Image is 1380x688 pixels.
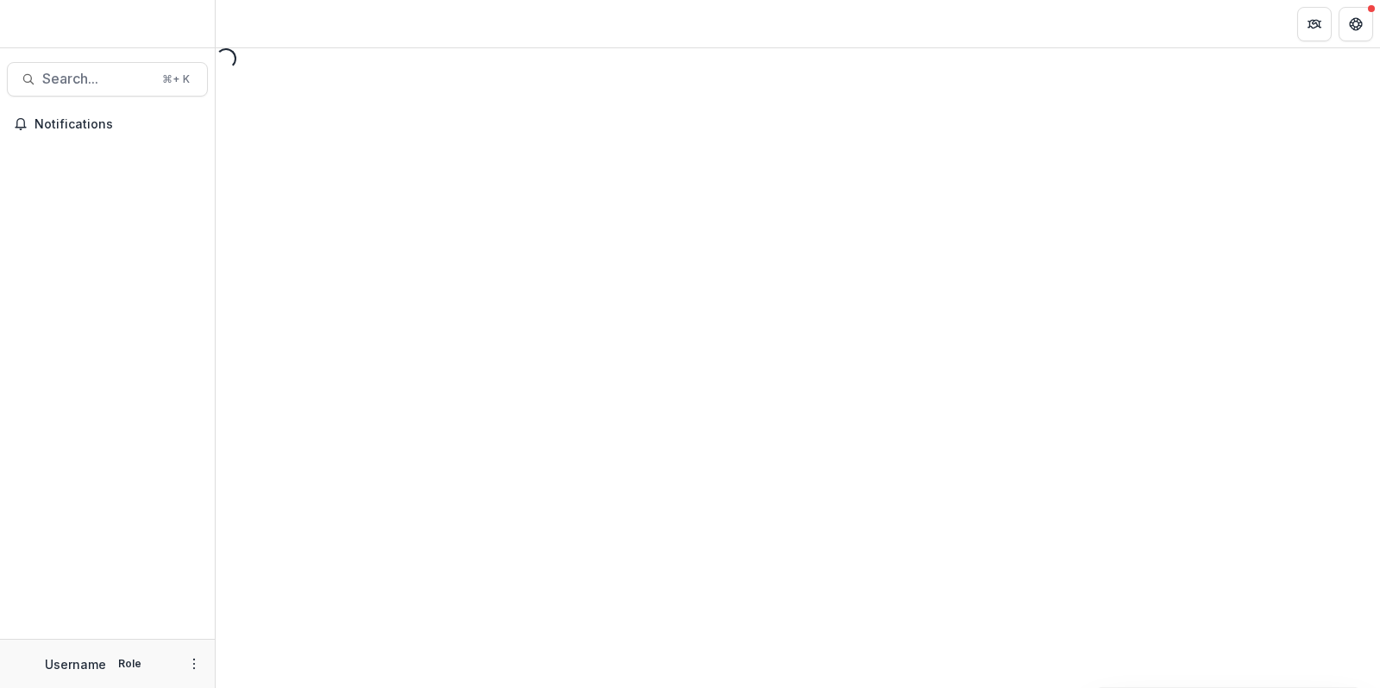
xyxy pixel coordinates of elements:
button: Partners [1297,7,1332,41]
span: Search... [42,71,152,87]
div: ⌘ + K [159,70,193,89]
button: Get Help [1339,7,1373,41]
p: Role [113,656,147,672]
button: Notifications [7,110,208,138]
button: More [184,654,204,674]
button: Search... [7,62,208,97]
p: Username [45,655,106,673]
span: Notifications [34,117,201,132]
